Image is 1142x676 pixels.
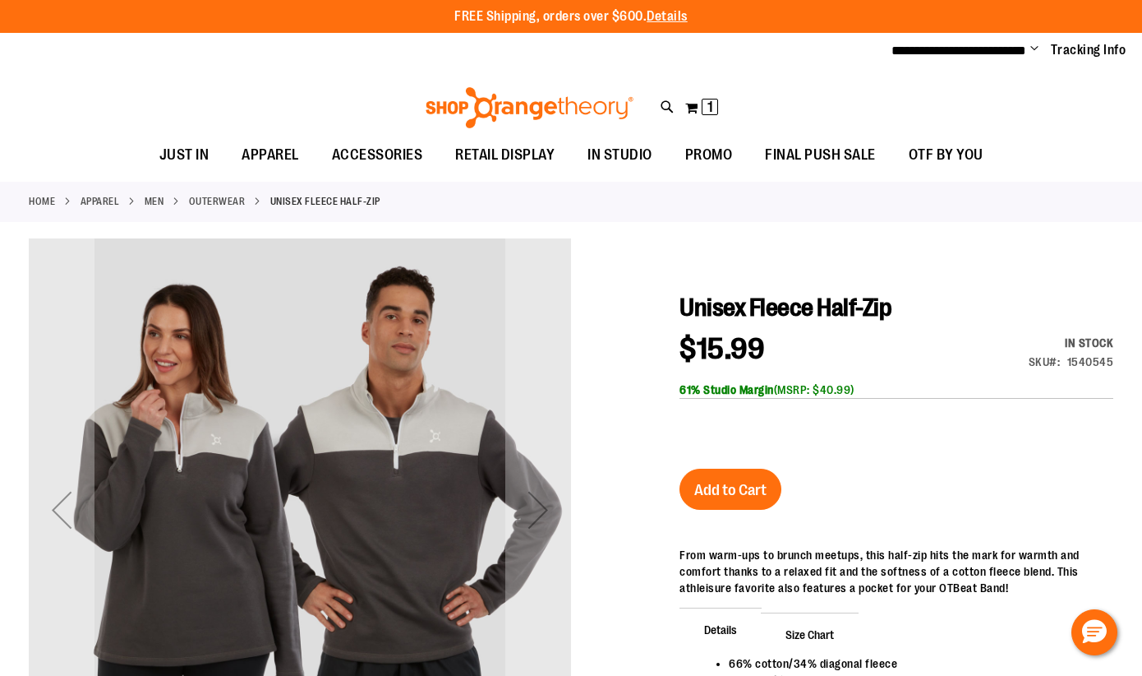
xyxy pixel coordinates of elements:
span: Size Chart [761,613,859,655]
img: Shop Orangetheory [423,87,636,128]
div: 1540545 [1067,354,1114,370]
a: PROMO [669,137,749,174]
span: $15.99 [679,332,764,366]
div: Availability [1029,335,1114,351]
span: 1 [707,99,713,115]
span: PROMO [685,137,733,174]
span: JUST IN [159,137,210,174]
a: ACCESSORIES [315,137,440,174]
strong: Unisex Fleece Half-Zip [270,194,380,209]
span: RETAIL DISPLAY [455,137,555,174]
a: Home [29,194,55,209]
button: Hello, have a question? Let’s chat. [1071,609,1117,655]
button: Add to Cart [679,469,781,510]
a: Details [647,9,688,24]
span: Unisex Fleece Half-Zip [679,294,891,322]
span: APPAREL [242,137,299,174]
a: APPAREL [81,194,120,209]
a: OTF BY YOU [892,137,1000,174]
div: In stock [1029,335,1114,351]
button: Account menu [1030,42,1038,58]
span: Details [679,608,762,651]
a: RETAIL DISPLAY [439,137,571,174]
a: Outerwear [189,194,246,209]
a: APPAREL [225,137,315,174]
b: 61% Studio Margin [679,383,774,396]
a: IN STUDIO [571,137,669,174]
a: MEN [145,194,164,209]
li: 66% cotton/34% diagonal fleece [729,655,1097,672]
a: FINAL PUSH SALE [748,137,892,174]
div: From warm-ups to brunch meetups, this half-zip hits the mark for warmth and comfort thanks to a r... [679,547,1113,596]
div: (MSRP: $40.99) [679,382,1113,398]
span: OTF BY YOU [909,137,983,174]
span: ACCESSORIES [332,137,423,174]
a: JUST IN [143,137,226,174]
span: FINAL PUSH SALE [765,137,876,174]
a: Tracking Info [1051,41,1126,59]
span: IN STUDIO [587,137,652,174]
strong: SKU [1029,355,1061,368]
span: Add to Cart [694,481,767,499]
p: FREE Shipping, orders over $600. [454,7,688,26]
